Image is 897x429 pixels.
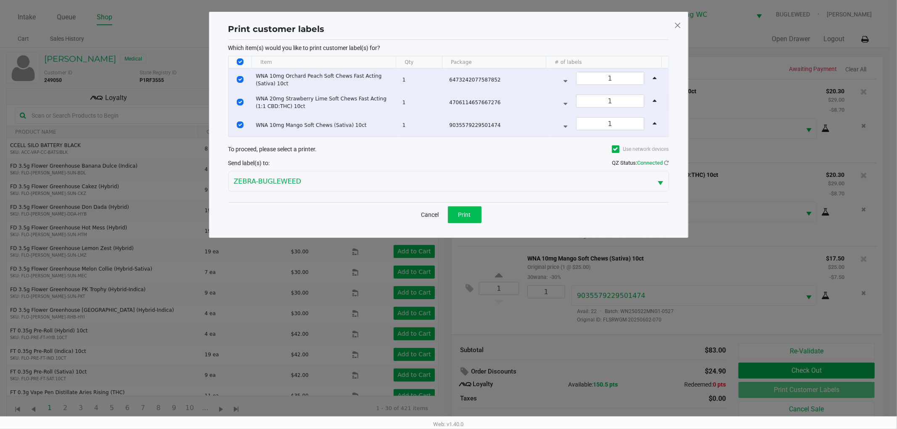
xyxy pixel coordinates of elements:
[448,206,482,223] button: Print
[237,58,243,65] input: Select All Rows
[446,91,551,114] td: 4706114657667276
[434,421,464,427] span: Web: v1.40.0
[228,23,325,35] h1: Print customer labels
[237,76,243,83] input: Select Row
[399,68,446,91] td: 1
[251,56,396,68] th: Item
[612,145,669,153] label: Use network devices
[252,68,399,91] td: WNA 10mg Orchard Peach Soft Chews Fast Acting (Sativa) 10ct
[237,99,243,105] input: Select Row
[396,56,442,68] th: Qty
[446,114,551,137] td: 9035579229501474
[446,68,551,91] td: 6473242077587852
[252,114,399,137] td: WNA 10mg Mango Soft Chews (Sativa) 10ct
[234,176,648,187] span: ZEBRA-BUGLEWEED
[229,56,669,137] div: Data table
[612,160,669,166] span: QZ Status:
[228,146,317,153] span: To proceed, please select a printer.
[228,160,270,166] span: Send label(s) to:
[546,56,661,68] th: # of labels
[638,160,663,166] span: Connected
[228,44,669,52] p: Which item(s) would you like to print customer label(s) for?
[237,121,243,128] input: Select Row
[399,114,446,137] td: 1
[458,211,471,218] span: Print
[653,171,669,191] button: Select
[442,56,546,68] th: Package
[399,91,446,114] td: 1
[252,91,399,114] td: WNA 20mg Strawberry Lime Soft Chews Fast Acting (1:1 CBD:THC) 10ct
[416,206,445,223] button: Cancel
